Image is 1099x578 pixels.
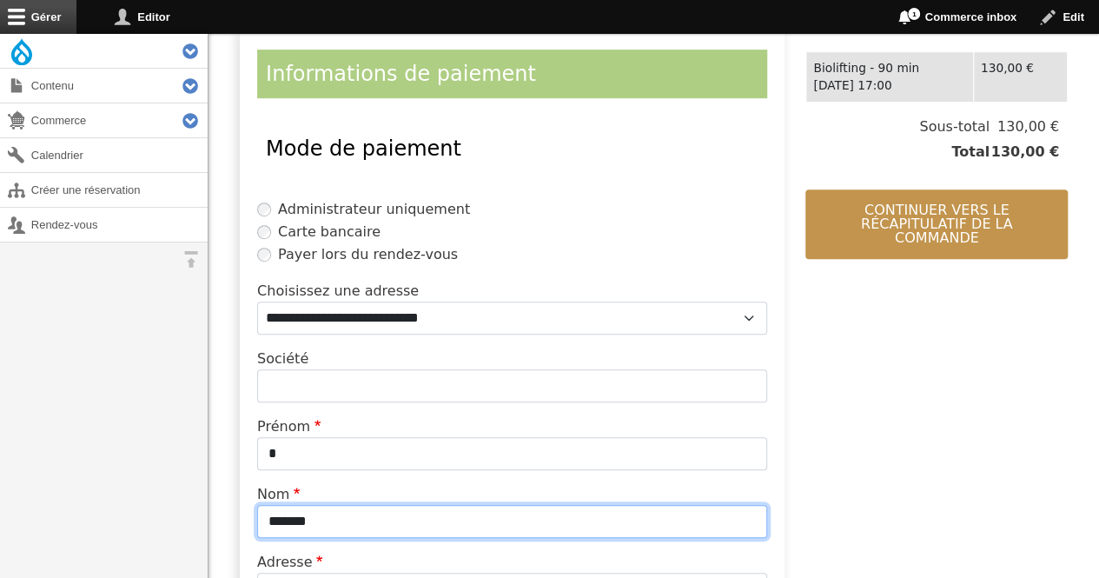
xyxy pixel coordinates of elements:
[257,416,325,437] label: Prénom
[990,116,1059,137] span: 130,00 €
[951,142,990,163] span: Total
[278,244,458,265] label: Payer lors du rendez-vous
[266,136,461,161] span: Mode de paiement
[278,222,381,242] label: Carte bancaire
[973,51,1067,102] td: 130,00 €
[257,281,419,302] label: Choisissez une adresse
[278,199,470,220] label: Administrateur uniquement
[257,349,308,369] label: Société
[919,116,990,137] span: Sous-total
[805,189,1068,259] button: Continuer vers le récapitulatif de la commande
[907,7,921,21] span: 1
[813,78,891,92] time: [DATE] 17:00
[813,59,965,77] div: Biolifting - 90 min
[266,62,536,86] span: Informations de paiement
[257,552,327,573] label: Adresse
[257,484,304,505] label: Nom
[990,142,1059,163] span: 130,00 €
[174,242,208,276] button: Orientation horizontale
